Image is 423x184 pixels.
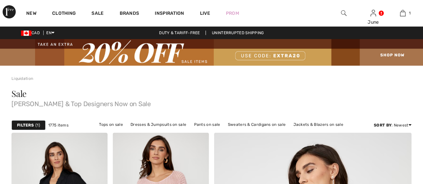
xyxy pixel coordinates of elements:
[200,10,210,17] a: Live
[127,120,190,129] a: Dresses & Jumpsuits on sale
[11,76,33,81] a: Liquidation
[371,9,376,17] img: My Info
[17,122,34,128] strong: Filters
[96,120,126,129] a: Tops on sale
[48,122,69,128] span: 1775 items
[52,11,76,17] a: Clothing
[409,10,411,16] span: 1
[120,11,139,17] a: Brands
[11,98,412,107] span: [PERSON_NAME] & Top Designers Now on Sale
[374,122,412,128] div: : Newest
[21,31,31,36] img: Canadian Dollar
[46,31,54,35] span: EN
[155,11,184,17] span: Inspiration
[11,88,27,99] span: Sale
[183,129,216,137] a: Skirts on sale
[400,9,406,17] img: My Bag
[359,19,388,26] div: June
[389,9,417,17] a: 1
[374,123,392,127] strong: Sort By
[35,122,40,128] span: 1
[91,11,104,17] a: Sale
[21,31,42,35] span: CAD
[225,120,289,129] a: Sweaters & Cardigans on sale
[341,9,347,17] img: search the website
[191,120,224,129] a: Pants on sale
[226,10,239,17] a: Prom
[3,5,16,18] img: 1ère Avenue
[217,129,259,137] a: Outerwear on sale
[290,120,347,129] a: Jackets & Blazers on sale
[26,11,36,17] a: New
[371,10,376,16] a: Sign In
